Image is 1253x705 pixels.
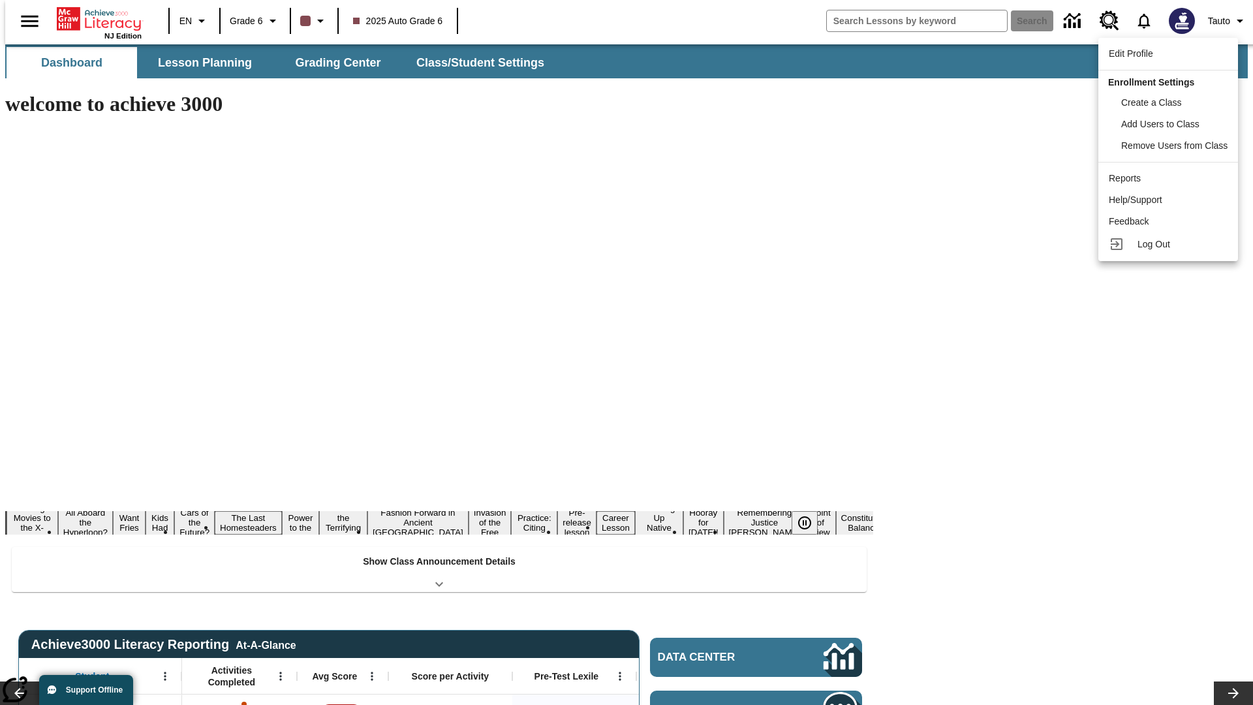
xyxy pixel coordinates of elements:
span: Log Out [1137,239,1170,249]
span: Remove Users from Class [1121,140,1228,151]
span: Create a Class [1121,97,1182,108]
span: Add Users to Class [1121,119,1199,129]
span: Edit Profile [1109,48,1153,59]
span: Feedback [1109,216,1149,227]
span: Help/Support [1109,195,1162,205]
span: Enrollment Settings [1108,77,1194,87]
span: Reports [1109,173,1141,183]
